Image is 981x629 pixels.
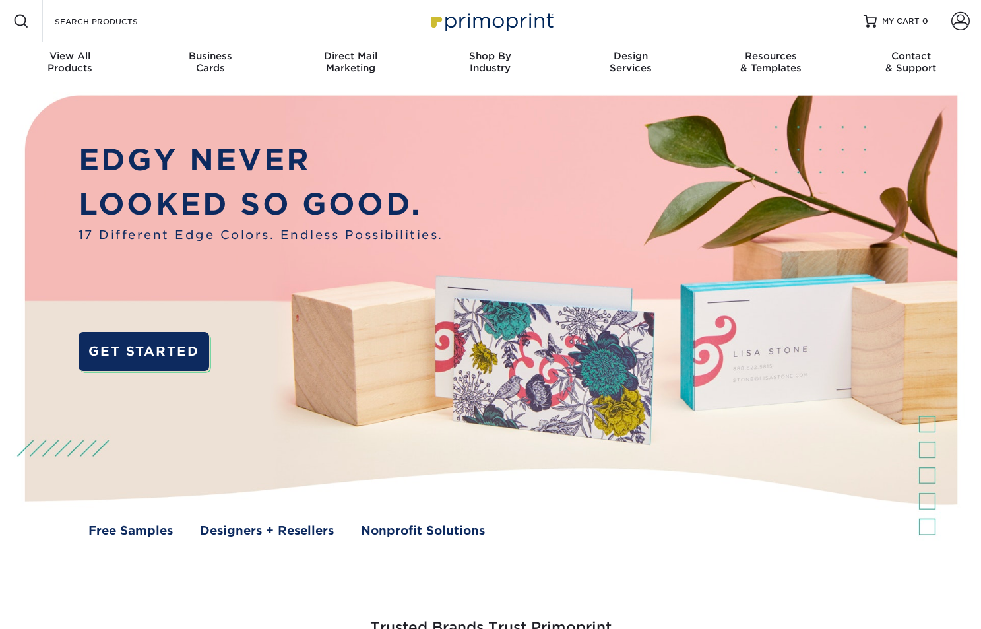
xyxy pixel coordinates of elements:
img: Primoprint [425,7,557,35]
a: Free Samples [88,522,173,540]
div: Services [561,50,701,74]
a: BusinessCards [140,42,280,84]
span: Direct Mail [280,50,420,62]
div: & Templates [701,50,840,74]
div: Cards [140,50,280,74]
p: EDGY NEVER [79,138,443,182]
span: 17 Different Edge Colors. Endless Possibilities. [79,226,443,244]
div: Marketing [280,50,420,74]
div: Industry [420,50,560,74]
span: Resources [701,50,840,62]
a: Designers + Resellers [200,522,334,540]
span: Contact [841,50,981,62]
a: DesignServices [561,42,701,84]
span: MY CART [882,16,920,27]
a: Contact& Support [841,42,981,84]
span: 0 [922,17,928,26]
span: Business [140,50,280,62]
a: Direct MailMarketing [280,42,420,84]
span: Design [561,50,701,62]
div: & Support [841,50,981,74]
a: GET STARTED [79,332,209,371]
a: Shop ByIndustry [420,42,560,84]
span: Shop By [420,50,560,62]
input: SEARCH PRODUCTS..... [53,13,182,29]
p: LOOKED SO GOOD. [79,182,443,226]
a: Resources& Templates [701,42,840,84]
a: Nonprofit Solutions [361,522,485,540]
